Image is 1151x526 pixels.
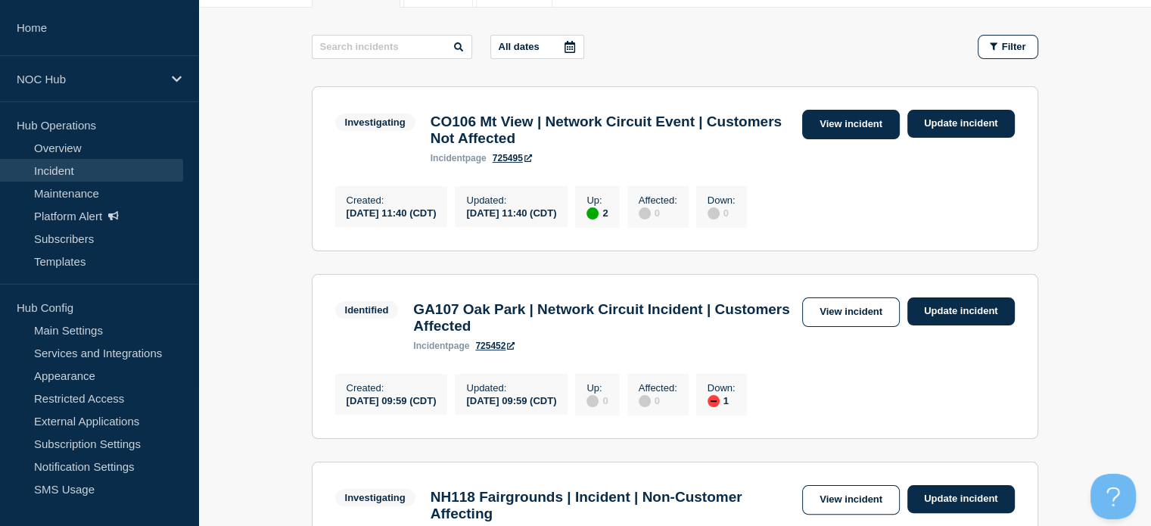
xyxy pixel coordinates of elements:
button: All dates [490,35,584,59]
div: disabled [708,207,720,219]
iframe: Help Scout Beacon - Open [1090,474,1136,519]
div: [DATE] 11:40 (CDT) [466,206,556,219]
a: View incident [802,297,900,327]
div: 0 [639,206,677,219]
div: disabled [586,395,599,407]
p: Affected : [639,382,677,394]
p: Created : [347,195,437,206]
button: Filter [978,35,1038,59]
p: Down : [708,382,736,394]
div: 0 [708,206,736,219]
input: Search incidents [312,35,472,59]
p: page [413,341,469,351]
div: [DATE] 11:40 (CDT) [347,206,437,219]
div: up [586,207,599,219]
div: down [708,395,720,407]
h3: NH118 Fairgrounds | Incident | Non-Customer Affecting [431,489,795,522]
div: 1 [708,394,736,407]
a: 725495 [493,153,532,163]
p: page [431,153,487,163]
p: NOC Hub [17,73,162,86]
a: 725452 [475,341,515,351]
p: Created : [347,382,437,394]
p: All dates [499,41,540,52]
div: 0 [639,394,677,407]
a: View incident [802,110,900,139]
a: Update incident [907,297,1015,325]
p: Up : [586,195,608,206]
p: Down : [708,195,736,206]
span: Identified [335,301,399,319]
div: 0 [586,394,608,407]
p: Updated : [466,382,556,394]
a: Update incident [907,110,1015,138]
h3: GA107 Oak Park | Network Circuit Incident | Customers Affected [413,301,795,335]
span: Investigating [335,489,415,506]
div: 2 [586,206,608,219]
h3: CO106 Mt View | Network Circuit Event | Customers Not Affected [431,114,795,147]
p: Updated : [466,195,556,206]
p: Affected : [639,195,677,206]
p: Up : [586,382,608,394]
div: [DATE] 09:59 (CDT) [347,394,437,406]
span: incident [413,341,448,351]
span: incident [431,153,465,163]
div: [DATE] 09:59 (CDT) [466,394,556,406]
a: Update incident [907,485,1015,513]
div: disabled [639,207,651,219]
a: View incident [802,485,900,515]
span: Investigating [335,114,415,131]
div: disabled [639,395,651,407]
span: Filter [1002,41,1026,52]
